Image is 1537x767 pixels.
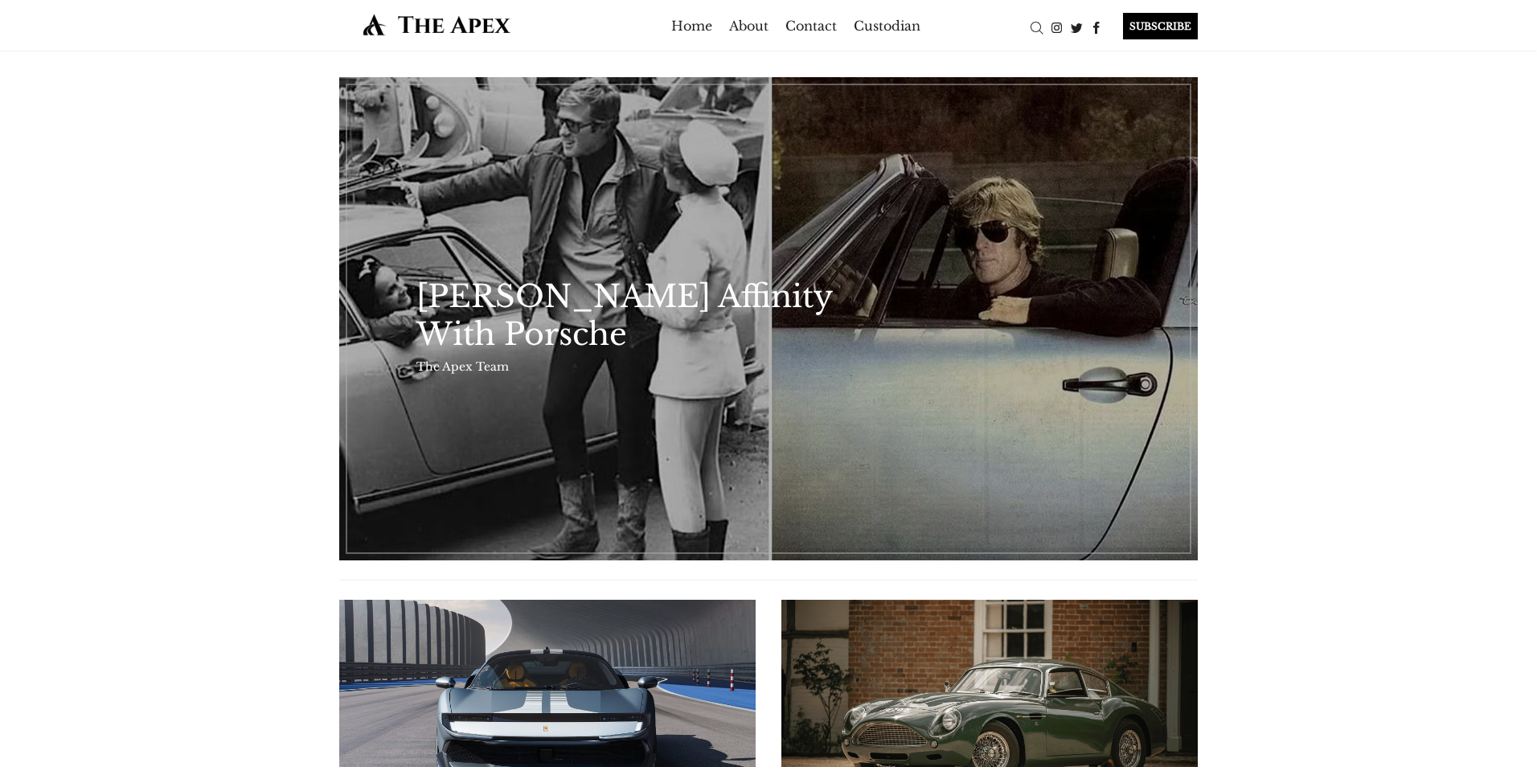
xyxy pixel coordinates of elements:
a: Home [671,13,712,39]
a: Twitter [1067,18,1087,35]
a: Facebook [1087,18,1107,35]
a: Robert Redford's Affinity With Porsche [339,77,1198,560]
div: SUBSCRIBE [1123,13,1198,39]
a: [PERSON_NAME] Affinity With Porsche [416,277,846,353]
a: Custodian [854,13,920,39]
a: Contact [785,13,837,39]
a: The Apex Team [416,359,509,374]
img: The Apex by Custodian [339,13,535,36]
a: Instagram [1047,18,1067,35]
a: About [729,13,768,39]
a: Search [1027,18,1047,35]
a: SUBSCRIBE [1107,13,1198,39]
